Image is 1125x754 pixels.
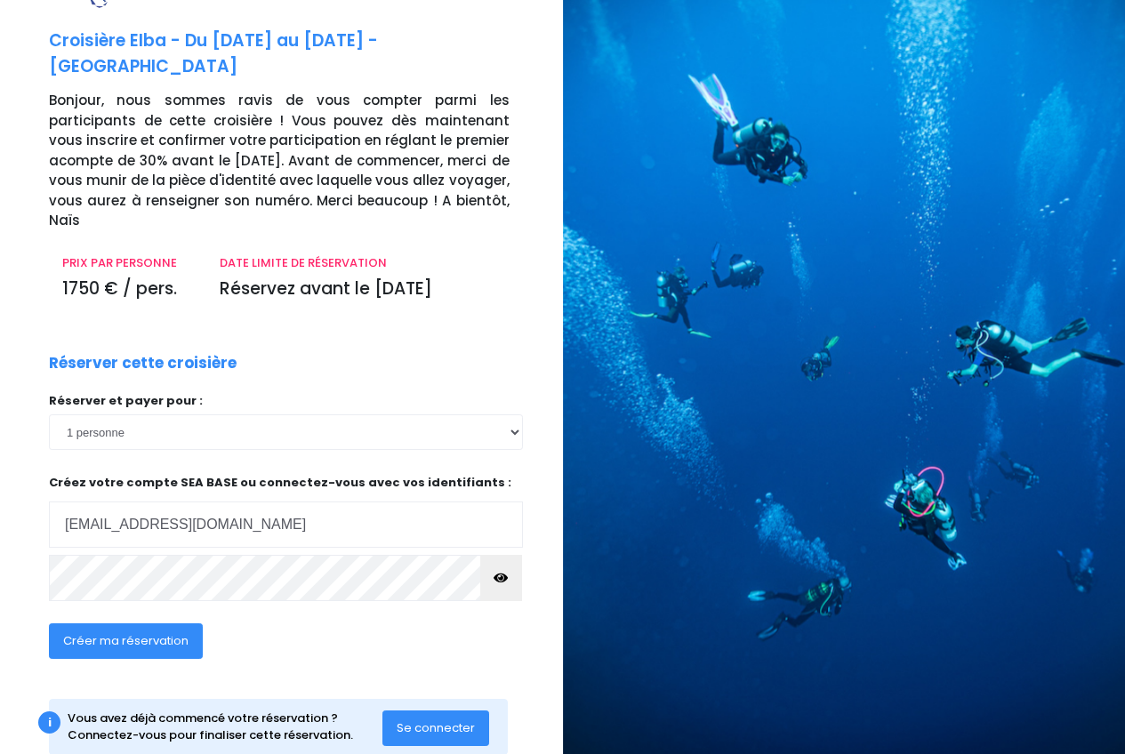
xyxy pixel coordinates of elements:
p: Bonjour, nous sommes ravis de vous compter parmi les participants de cette croisière ! Vous pouve... [49,91,550,231]
span: Créer ma réservation [63,632,189,649]
div: Vous avez déjà commencé votre réservation ? Connectez-vous pour finaliser cette réservation. [68,710,383,744]
span: Se connecter [397,719,475,736]
p: Réservez avant le [DATE] [220,277,509,302]
button: Créer ma réservation [49,623,203,659]
p: Réserver et payer pour : [49,392,523,410]
p: PRIX PAR PERSONNE [62,254,193,272]
a: Se connecter [382,719,489,734]
p: 1750 € / pers. [62,277,193,302]
p: DATE LIMITE DE RÉSERVATION [220,254,509,272]
p: Créez votre compte SEA BASE ou connectez-vous avec vos identifiants : [49,474,523,548]
div: i [38,711,60,734]
p: Croisière Elba - Du [DATE] au [DATE] - [GEOGRAPHIC_DATA] [49,28,550,79]
input: Adresse email [49,501,523,548]
button: Se connecter [382,710,489,746]
p: Réserver cette croisière [49,352,237,375]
